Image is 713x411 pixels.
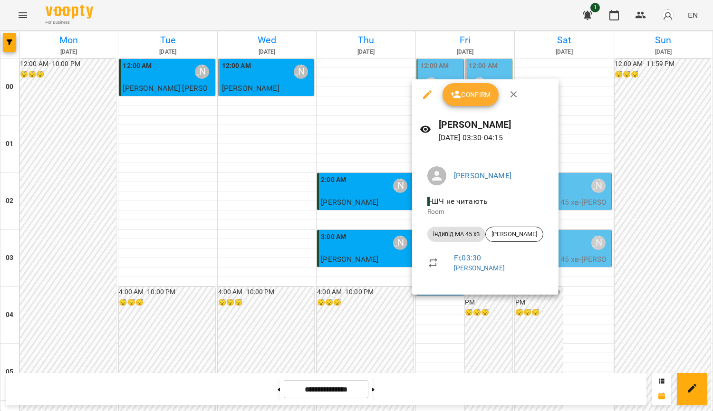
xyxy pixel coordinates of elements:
[427,230,485,239] span: індивід МА 45 хв
[443,83,499,106] button: Confirm
[454,171,511,180] a: [PERSON_NAME]
[454,264,505,272] a: [PERSON_NAME]
[439,117,551,132] h6: [PERSON_NAME]
[485,227,543,242] div: [PERSON_NAME]
[486,230,543,239] span: [PERSON_NAME]
[454,253,481,262] a: Fr , 03:30
[439,132,551,143] p: [DATE] 03:30 - 04:15
[427,197,490,206] span: - ШЧ не читають
[427,207,543,217] p: Room
[450,89,491,100] span: Confirm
